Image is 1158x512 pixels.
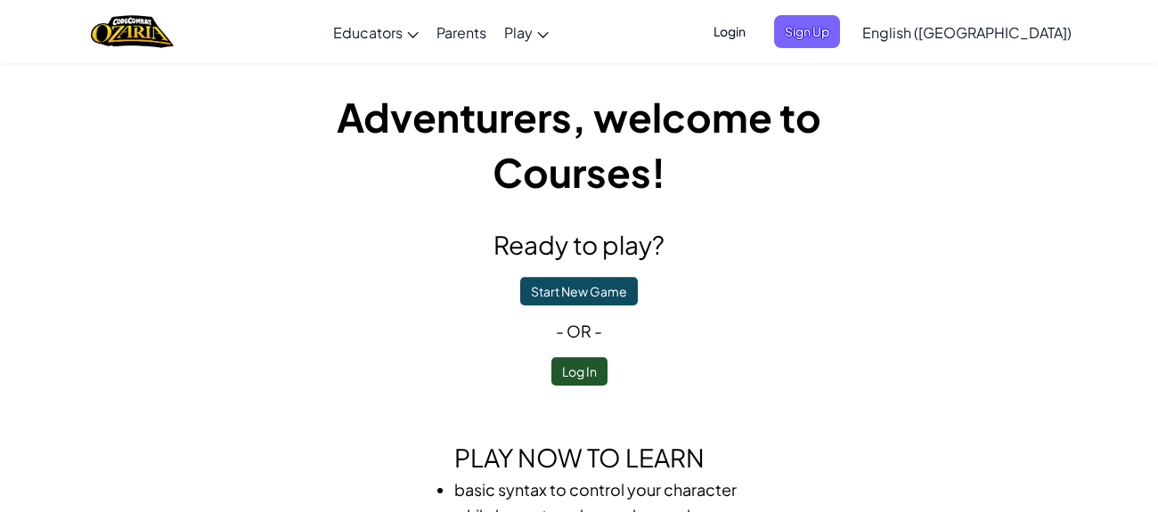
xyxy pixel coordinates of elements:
[520,277,638,305] button: Start New Game
[258,439,900,476] h2: Play now to learn
[774,15,840,48] button: Sign Up
[333,23,403,42] span: Educators
[504,23,533,42] span: Play
[258,226,900,264] h2: Ready to play?
[567,321,591,341] span: or
[324,8,428,56] a: Educators
[258,89,900,199] h1: Adventurers, welcome to Courses!
[551,357,608,386] button: Log In
[495,8,558,56] a: Play
[703,15,756,48] button: Login
[454,476,739,502] li: basic syntax to control your character
[556,321,567,341] span: -
[91,13,174,50] a: Ozaria by CodeCombat logo
[91,13,174,50] img: Home
[853,8,1081,56] a: English ([GEOGRAPHIC_DATA])
[428,8,495,56] a: Parents
[862,23,1072,42] span: English ([GEOGRAPHIC_DATA])
[591,321,602,341] span: -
